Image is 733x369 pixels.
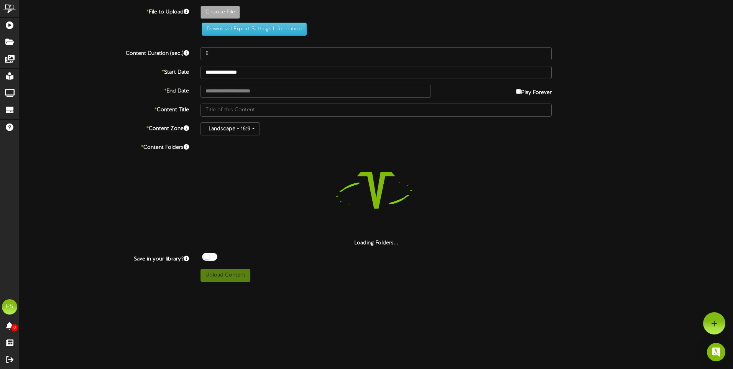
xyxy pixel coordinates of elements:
[13,253,195,263] label: Save in your library?
[13,141,195,152] label: Content Folders
[516,85,552,97] label: Play Forever
[354,240,398,246] strong: Loading Folders...
[11,324,18,331] span: 0
[201,269,250,282] button: Upload Content
[13,122,195,133] label: Content Zone
[2,299,17,315] div: PS
[13,47,195,58] label: Content Duration (sec.)
[13,66,195,76] label: Start Date
[516,89,521,94] input: Play Forever
[707,343,725,361] div: Open Intercom Messenger
[13,85,195,95] label: End Date
[198,26,307,32] a: Download Export Settings Information
[201,104,552,117] input: Title of this Content
[13,6,195,16] label: File to Upload
[327,141,425,239] img: loading-spinner-5.png
[201,122,260,135] button: Landscape - 16:9
[13,104,195,114] label: Content Title
[202,23,307,36] button: Download Export Settings Information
